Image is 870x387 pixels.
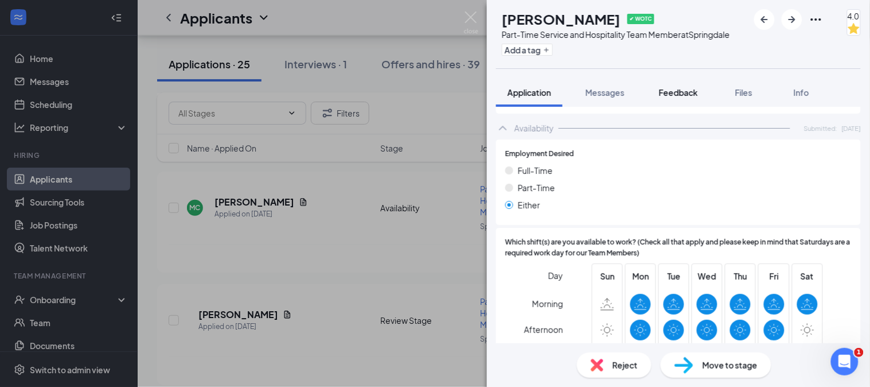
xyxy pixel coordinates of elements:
[804,123,837,133] span: Submitted:
[502,29,730,40] div: Part-Time Service and Hospitality Team Member at Springdale
[630,270,651,282] span: Mon
[548,269,563,282] span: Day
[502,9,621,29] h1: [PERSON_NAME]
[855,348,864,357] span: 1
[496,121,510,135] svg: ChevronUp
[532,293,563,314] span: Morning
[809,13,823,26] svg: Ellipses
[785,13,799,26] svg: ArrowRight
[627,14,654,24] span: ✔ WOTC
[782,9,802,30] button: ArrowRight
[764,270,785,282] span: Fri
[664,270,684,282] span: Tue
[514,122,554,134] div: Availability
[758,13,771,26] svg: ArrowLeftNew
[842,123,861,133] span: [DATE]
[659,87,698,98] span: Feedback
[797,270,818,282] span: Sat
[502,44,553,56] button: PlusAdd a tag
[612,359,638,371] span: Reject
[597,270,618,282] span: Sun
[524,319,563,340] span: Afternoon
[794,87,809,98] span: Info
[508,87,551,98] span: Application
[730,270,751,282] span: Thu
[697,270,717,282] span: Wed
[518,199,540,211] span: Either
[505,149,574,160] span: Employment Desired
[831,348,859,376] iframe: Intercom live chat
[586,87,625,98] span: Messages
[543,47,550,53] svg: Plus
[505,237,852,259] span: Which shift(s) are you available to work? (Check all that apply and please keep in mind that Satu...
[518,164,553,177] span: Full-Time
[518,181,555,194] span: Part-Time
[735,87,752,98] span: Files
[703,359,758,371] span: Move to stage
[848,10,860,22] span: 4.0
[754,9,775,30] button: ArrowLeftNew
